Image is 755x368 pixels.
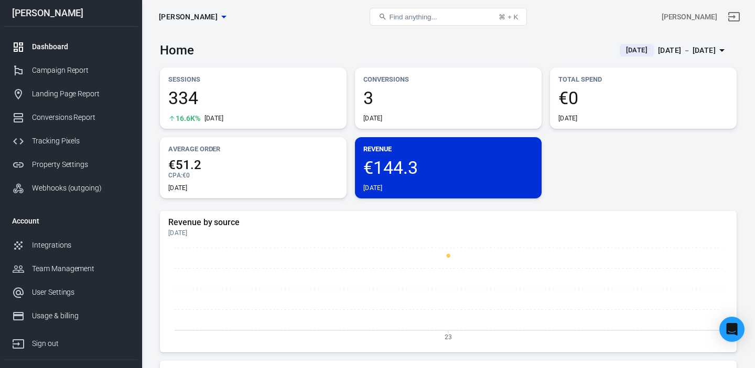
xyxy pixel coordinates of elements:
div: Account id: 8FRlh6qJ [662,12,717,23]
div: [DATE] [204,114,224,122]
div: Dashboard [32,41,130,52]
span: CPA : [168,172,182,179]
span: €0 [558,89,728,107]
a: Tracking Pixels [4,129,138,153]
div: Usage & billing [32,310,130,321]
a: User Settings [4,281,138,304]
p: Conversions [363,74,533,85]
a: Conversions Report [4,106,138,129]
li: Account [4,208,138,233]
button: [PERSON_NAME] [155,7,230,27]
span: [DATE] [622,45,652,55]
a: Sign out [721,4,747,29]
div: Team Management [32,263,130,274]
a: Campaign Report [4,59,138,82]
a: Sign out [4,328,138,355]
button: Find anything...⌘ + K [370,8,527,26]
a: Team Management [4,257,138,281]
span: €144.3 [363,159,533,176]
div: [DATE] [363,114,383,122]
a: Landing Page Report [4,82,138,106]
span: 334 [168,89,338,107]
div: Campaign Report [32,65,130,76]
a: Dashboard [4,35,138,59]
div: Sign out [32,338,130,349]
a: Integrations [4,233,138,257]
div: [DATE] [168,184,188,192]
div: [DATE] [168,229,728,237]
tspan: 23 [445,333,452,340]
button: [DATE][DATE] － [DATE] [611,42,737,59]
div: User Settings [32,287,130,298]
div: ⌘ + K [499,13,518,21]
div: Conversions Report [32,112,130,123]
div: [PERSON_NAME] [4,8,138,18]
span: Sali Bazar [159,10,218,24]
div: Tracking Pixels [32,136,130,147]
a: Property Settings [4,153,138,176]
div: Landing Page Report [32,88,130,99]
span: 3 [363,89,533,107]
p: Average Order [168,143,338,154]
a: Webhooks (outgoing) [4,176,138,200]
p: Sessions [168,74,338,85]
p: Revenue [363,143,533,154]
div: [DATE] [363,184,383,192]
span: Find anything... [389,13,437,21]
div: [DATE] [558,114,578,122]
div: Property Settings [32,159,130,170]
h5: Revenue by source [168,217,728,228]
div: Webhooks (outgoing) [32,183,130,194]
a: Usage & billing [4,304,138,328]
span: 16.6K% [176,115,200,122]
span: €0 [182,172,190,179]
div: Integrations [32,240,130,251]
span: €51.2 [168,159,338,171]
h3: Home [160,43,194,58]
div: [DATE] － [DATE] [658,44,716,57]
p: Total Spend [558,74,728,85]
div: Open Intercom Messenger [719,317,745,342]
